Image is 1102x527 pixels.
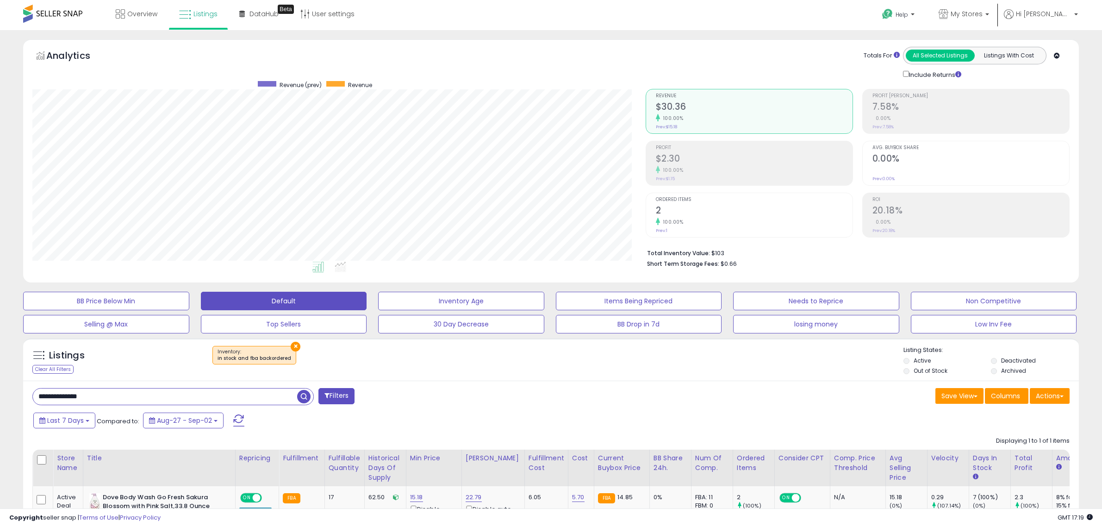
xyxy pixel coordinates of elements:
[46,49,108,64] h5: Analytics
[529,493,561,502] div: 6.05
[466,493,482,502] a: 22.79
[973,502,986,509] small: (0%)
[695,502,726,510] div: FBM: 0
[598,493,615,503] small: FBA
[733,315,899,333] button: losing money
[656,124,677,130] small: Prev: $15.18
[1016,9,1071,19] span: Hi [PERSON_NAME]
[218,348,291,362] span: Inventory :
[647,260,719,268] b: Short Term Storage Fees:
[318,388,355,404] button: Filters
[911,315,1077,333] button: Low Inv Fee
[1001,357,1036,364] label: Deactivated
[799,494,814,502] span: OFF
[239,508,272,516] div: Amazon AI
[127,9,157,19] span: Overview
[896,11,908,19] span: Help
[660,115,684,122] small: 100.00%
[49,349,85,362] h5: Listings
[87,453,231,463] div: Title
[834,453,882,473] div: Comp. Price Threshold
[656,94,853,99] span: Revenue
[973,473,978,481] small: Days In Stock.
[914,367,947,375] label: Out of Stock
[890,493,927,502] div: 15.18
[1015,453,1048,473] div: Total Profit
[647,249,710,257] b: Total Inventory Value:
[529,453,564,473] div: Fulfillment Cost
[660,167,684,174] small: 100.00%
[79,513,118,522] a: Terms of Use
[872,228,895,233] small: Prev: 20.18%
[991,391,1020,401] span: Columns
[283,453,320,463] div: Fulfillment
[239,453,275,463] div: Repricing
[931,453,965,463] div: Velocity
[556,292,722,310] button: Items Being Repriced
[57,453,79,473] div: Store Name
[834,493,878,502] div: N/A
[143,413,224,428] button: Aug-27 - Sep-02
[911,292,1077,310] button: Non Competitive
[193,9,218,19] span: Listings
[466,453,521,463] div: [PERSON_NAME]
[656,176,675,182] small: Prev: $1.15
[778,453,826,463] div: Consider CPT
[1015,493,1052,502] div: 2.3
[973,493,1010,502] div: 7 (100%)
[872,124,894,130] small: Prev: 7.58%
[466,504,517,522] div: Disable auto adjust max
[721,259,737,268] span: $0.66
[875,1,924,30] a: Help
[23,315,189,333] button: Selling @ Max
[1021,502,1039,509] small: (100%)
[9,514,161,522] div: seller snap | |
[33,413,95,428] button: Last 7 Days
[89,493,100,512] img: 310y2X60ryL._SL40_.jpg
[872,115,891,122] small: 0.00%
[872,153,1069,166] h2: 0.00%
[378,292,544,310] button: Inventory Age
[572,453,590,463] div: Cost
[598,453,646,473] div: Current Buybox Price
[656,197,853,202] span: Ordered Items
[656,228,667,233] small: Prev: 1
[291,342,300,351] button: ×
[985,388,1028,404] button: Columns
[906,50,975,62] button: All Selected Listings
[278,5,294,14] div: Tooltip anchor
[280,81,322,89] span: Revenue (prev)
[695,493,726,502] div: FBA: 11
[368,453,402,483] div: Historical Days Of Supply
[872,94,1069,99] span: Profit [PERSON_NAME]
[57,493,76,510] div: Active Deal
[890,502,903,509] small: (0%)
[656,145,853,151] span: Profit
[32,365,74,374] div: Clear All Filters
[249,9,279,19] span: DataHub
[973,453,1007,473] div: Days In Stock
[937,502,961,509] small: (107.14%)
[9,513,43,522] strong: Copyright
[103,493,215,521] b: Dove Body Wash Go Fresh Sakura Blossom with Pink Salt,33.8 Ounce Pump,1 item
[737,493,774,502] div: 2
[872,205,1069,218] h2: 20.18%
[656,153,853,166] h2: $2.30
[951,9,983,19] span: My Stores
[23,292,189,310] button: BB Price Below Min
[261,494,275,502] span: OFF
[157,416,212,425] span: Aug-27 - Sep-02
[617,493,633,502] span: 14.85
[410,453,458,463] div: Min Price
[1058,513,1093,522] span: 2025-09-10 17:19 GMT
[378,315,544,333] button: 30 Day Decrease
[931,493,969,502] div: 0.29
[348,81,372,89] span: Revenue
[218,355,291,362] div: in stock and fba backordered
[935,388,984,404] button: Save View
[974,50,1043,62] button: Listings With Cost
[890,453,923,483] div: Avg Selling Price
[872,101,1069,114] h2: 7.58%
[329,453,361,473] div: Fulfillable Quantity
[780,494,792,502] span: ON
